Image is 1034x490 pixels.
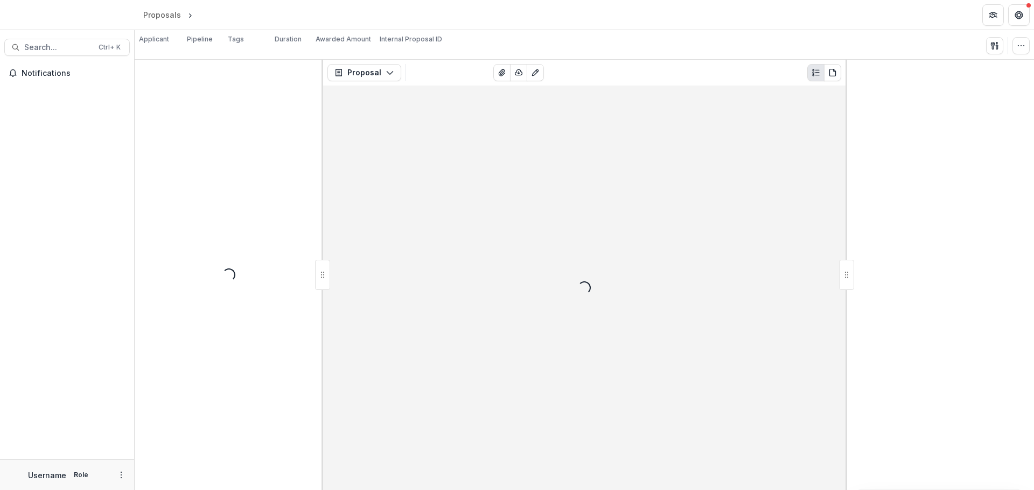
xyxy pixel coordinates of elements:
p: Role [71,470,92,480]
p: Internal Proposal ID [380,34,442,44]
span: Notifications [22,69,125,78]
a: Proposals [139,7,185,23]
button: Get Help [1008,4,1030,26]
div: Proposals [143,9,181,20]
button: Plaintext view [807,64,825,81]
button: PDF view [824,64,841,81]
div: Ctrl + K [96,41,123,53]
p: Username [28,470,66,481]
button: More [115,468,128,481]
nav: breadcrumb [139,7,241,23]
button: Edit as form [527,64,544,81]
button: Partners [982,4,1004,26]
p: Pipeline [187,34,213,44]
button: Search... [4,39,130,56]
p: Applicant [139,34,169,44]
p: Tags [228,34,244,44]
span: Search... [24,43,92,52]
button: Notifications [4,65,130,82]
button: View Attached Files [493,64,511,81]
button: Proposal [327,64,401,81]
p: Awarded Amount [316,34,371,44]
p: Duration [275,34,302,44]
